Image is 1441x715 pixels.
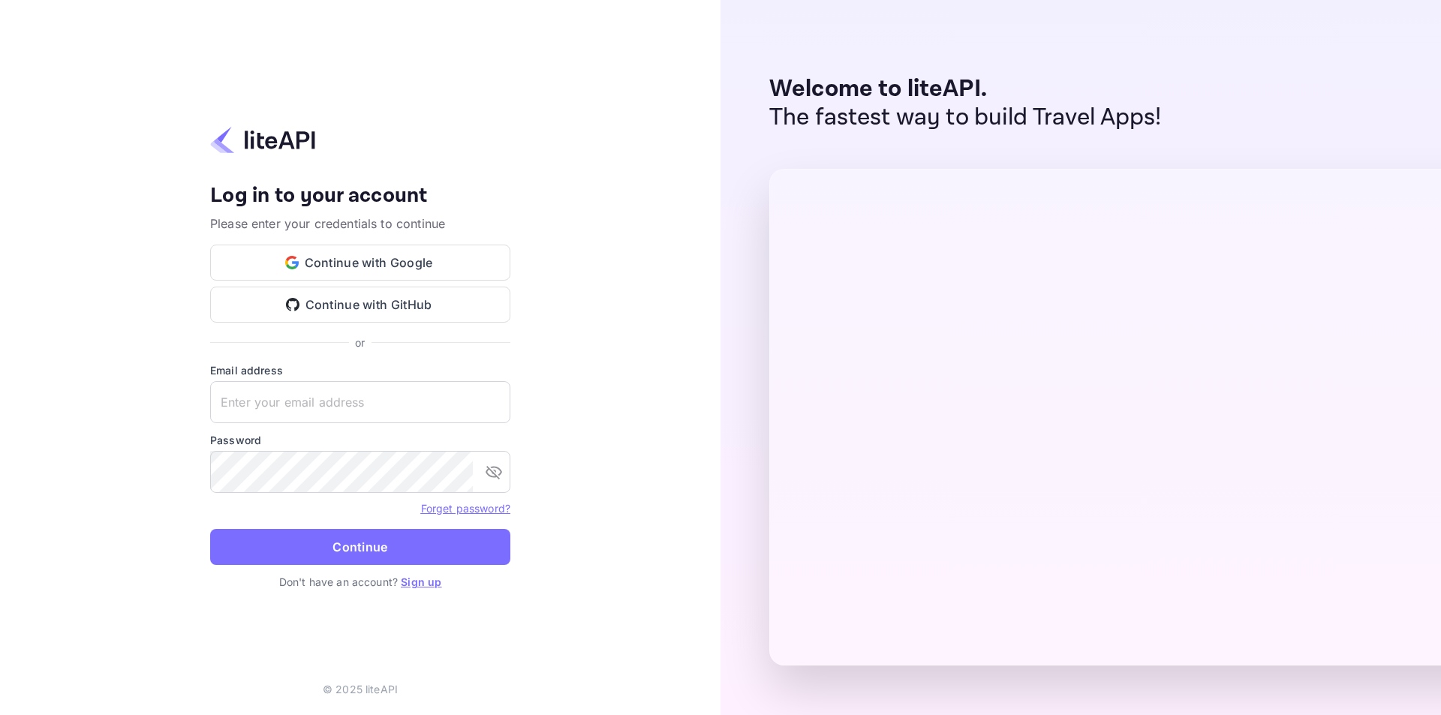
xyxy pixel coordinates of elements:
label: Password [210,432,510,448]
h4: Log in to your account [210,183,510,209]
label: Email address [210,362,510,378]
p: © 2025 liteAPI [323,681,398,697]
p: Don't have an account? [210,574,510,590]
a: Sign up [401,575,441,588]
img: liteapi [210,125,315,155]
button: Continue with GitHub [210,287,510,323]
p: or [355,335,365,350]
input: Enter your email address [210,381,510,423]
p: Please enter your credentials to continue [210,215,510,233]
button: Continue with Google [210,245,510,281]
p: The fastest way to build Travel Apps! [769,104,1162,132]
p: Welcome to liteAPI. [769,75,1162,104]
button: toggle password visibility [479,457,509,487]
a: Forget password? [421,502,510,515]
a: Forget password? [421,500,510,515]
button: Continue [210,529,510,565]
